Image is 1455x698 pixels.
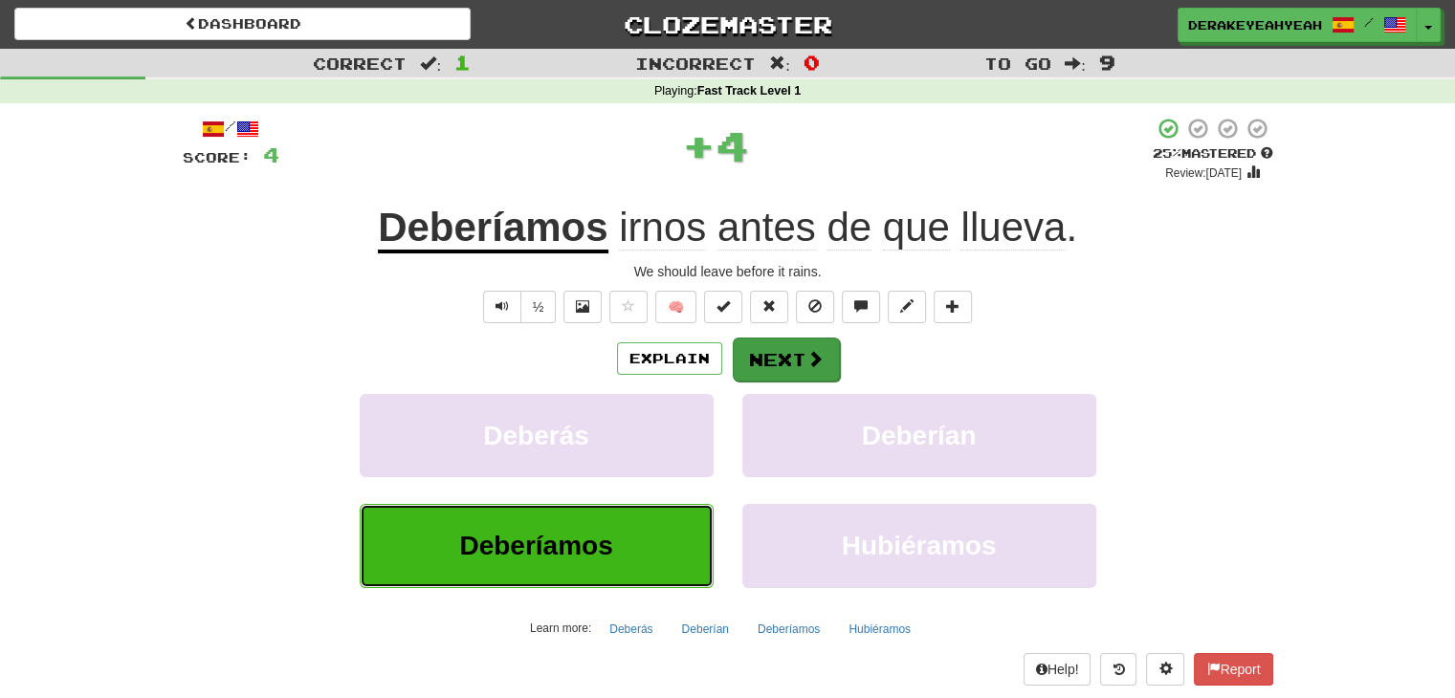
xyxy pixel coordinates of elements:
[454,51,471,74] span: 1
[1194,653,1272,686] button: Report
[609,291,648,323] button: Favorite sentence (alt+f)
[479,291,557,323] div: Text-to-speech controls
[842,291,880,323] button: Discuss sentence (alt+u)
[263,142,279,166] span: 4
[619,205,706,251] span: irnos
[717,205,816,251] span: antes
[804,51,820,74] span: 0
[742,504,1096,587] button: Hubiéramos
[617,342,722,375] button: Explain
[1178,8,1417,42] a: derakeyeahyeah /
[838,615,921,643] button: Hubiéramos
[599,615,663,643] button: Deberás
[1153,145,1181,161] span: 25 %
[883,205,950,251] span: que
[14,8,471,40] a: Dashboard
[360,394,714,477] button: Deberás
[796,291,834,323] button: Ignore sentence (alt+i)
[520,291,557,323] button: ½
[378,205,607,253] u: Deberíamos
[183,149,252,165] span: Score:
[888,291,926,323] button: Edit sentence (alt+d)
[672,615,739,643] button: Deberían
[733,338,840,382] button: Next
[635,54,756,73] span: Incorrect
[682,117,716,174] span: +
[183,262,1273,281] div: We should leave before it rains.
[183,117,279,141] div: /
[360,504,714,587] button: Deberíamos
[1188,16,1322,33] span: derakeyeahyeah
[842,531,997,560] span: Hubiéramos
[862,421,977,450] span: Deberían
[704,291,742,323] button: Set this sentence to 100% Mastered (alt+m)
[420,55,441,72] span: :
[1099,51,1115,74] span: 9
[827,205,871,251] span: de
[1024,653,1091,686] button: Help!
[563,291,602,323] button: Show image (alt+x)
[1364,15,1374,29] span: /
[608,205,1077,251] span: .
[459,531,612,560] span: Deberíamos
[697,84,802,98] strong: Fast Track Level 1
[1065,55,1086,72] span: :
[750,291,788,323] button: Reset to 0% Mastered (alt+r)
[747,615,830,643] button: Deberíamos
[769,55,790,72] span: :
[655,291,696,323] button: 🧠
[934,291,972,323] button: Add to collection (alt+a)
[483,291,521,323] button: Play sentence audio (ctl+space)
[530,622,591,635] small: Learn more:
[984,54,1051,73] span: To go
[960,205,1066,251] span: llueva
[499,8,956,41] a: Clozemaster
[1165,166,1242,180] small: Review: [DATE]
[716,121,749,169] span: 4
[742,394,1096,477] button: Deberían
[313,54,407,73] span: Correct
[1153,145,1273,163] div: Mastered
[483,421,589,450] span: Deberás
[1100,653,1136,686] button: Round history (alt+y)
